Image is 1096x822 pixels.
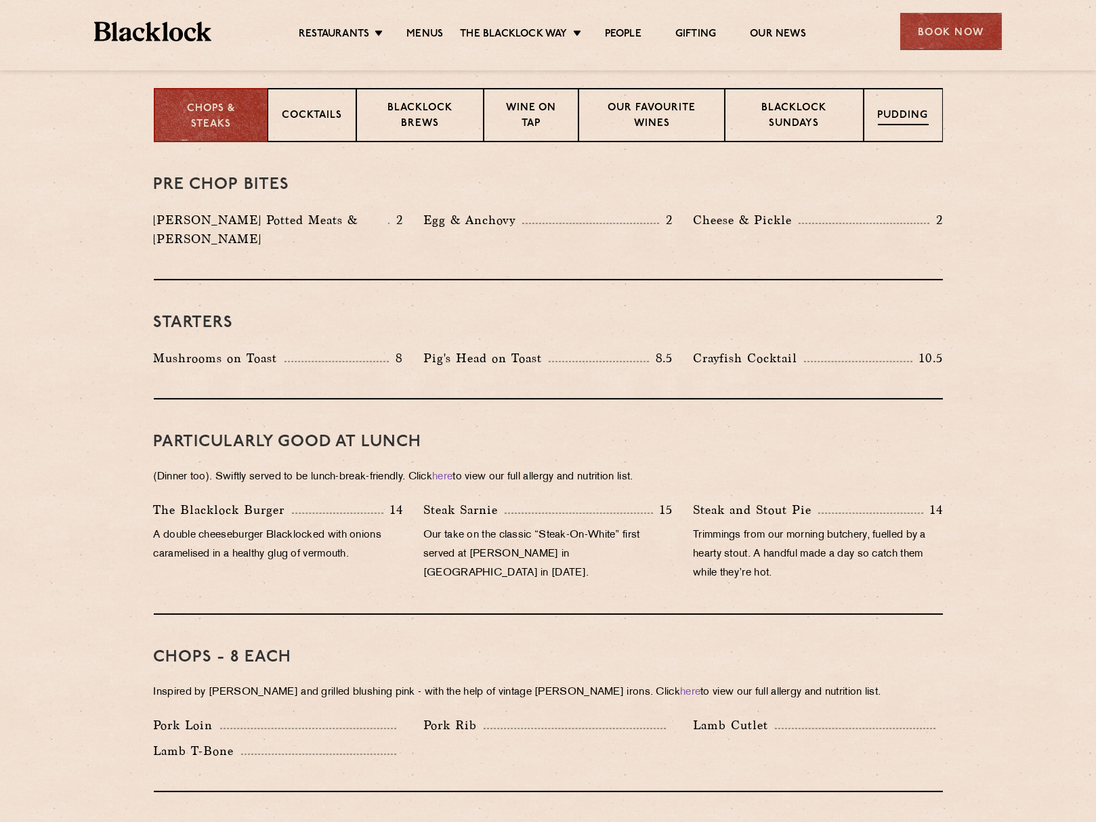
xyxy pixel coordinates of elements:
p: 8.5 [649,349,673,367]
p: Pork Rib [423,716,484,735]
p: Pig's Head on Toast [423,349,549,368]
p: Our favourite wines [593,101,711,133]
a: People [605,28,641,43]
p: Lamb Cutlet [693,716,775,735]
p: 2 [929,211,943,229]
p: 8 [389,349,403,367]
p: Cocktails [282,108,342,125]
p: Crayfish Cocktail [693,349,804,368]
p: Pork Loin [154,716,220,735]
h3: Chops - 8 each [154,649,943,666]
div: Book Now [900,13,1002,50]
a: here [680,687,700,697]
a: Our News [750,28,806,43]
p: 14 [383,501,403,519]
p: Inspired by [PERSON_NAME] and grilled blushing pink - with the help of vintage [PERSON_NAME] iron... [154,683,943,702]
img: BL_Textured_Logo-footer-cropped.svg [94,22,211,41]
h3: Starters [154,314,943,332]
p: Wine on Tap [498,101,564,133]
p: The Blacklock Burger [154,500,292,519]
p: Steak Sarnie [423,500,505,519]
p: Trimmings from our morning butchery, fuelled by a hearty stout. A handful made a day so catch the... [693,526,942,583]
p: 2 [389,211,403,229]
p: 10.5 [912,349,942,367]
p: 2 [659,211,673,229]
p: Mushrooms on Toast [154,349,284,368]
h3: PARTICULARLY GOOD AT LUNCH [154,433,943,451]
p: 14 [923,501,943,519]
p: Steak and Stout Pie [693,500,818,519]
p: A double cheeseburger Blacklocked with onions caramelised in a healthy glug of vermouth. [154,526,403,564]
a: Restaurants [299,28,369,43]
p: Pudding [878,108,929,125]
a: here [432,472,452,482]
p: Lamb T-Bone [154,741,241,760]
p: Chops & Steaks [169,102,253,132]
a: The Blacklock Way [460,28,567,43]
h3: Pre Chop Bites [154,176,943,194]
p: Egg & Anchovy [423,211,522,230]
p: (Dinner too). Swiftly served to be lunch-break-friendly. Click to view our full allergy and nutri... [154,468,943,487]
p: Blacklock Brews [371,101,469,133]
a: Menus [406,28,443,43]
p: Cheese & Pickle [693,211,799,230]
p: Our take on the classic “Steak-On-White” first served at [PERSON_NAME] in [GEOGRAPHIC_DATA] in [D... [423,526,673,583]
p: 15 [653,501,673,519]
p: [PERSON_NAME] Potted Meats & [PERSON_NAME] [154,211,388,248]
a: Gifting [675,28,716,43]
p: Blacklock Sundays [739,101,849,133]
